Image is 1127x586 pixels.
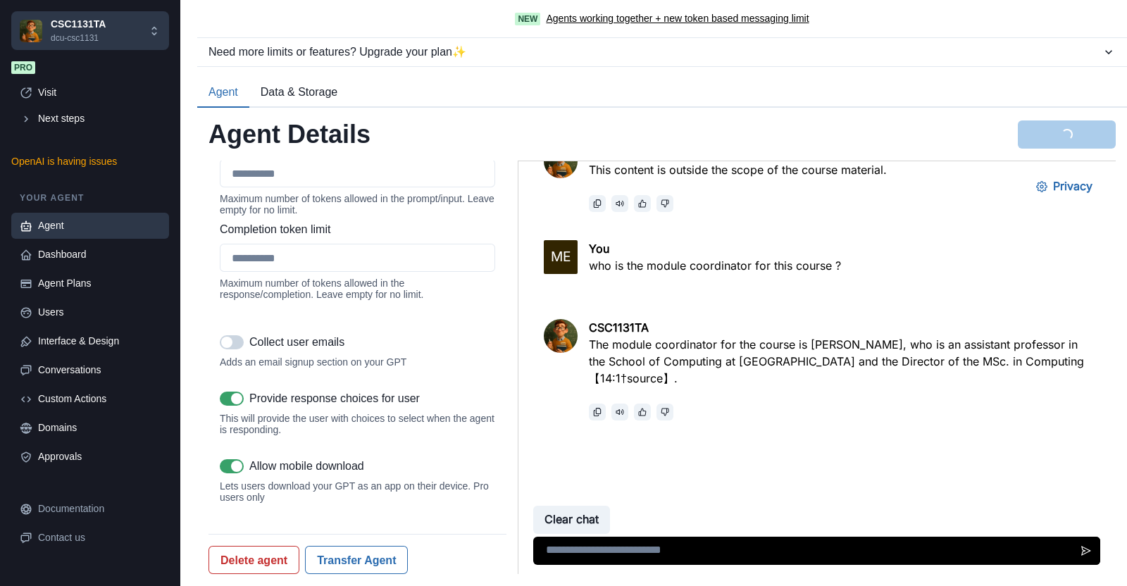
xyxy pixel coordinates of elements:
[38,276,161,291] div: Agent Plans
[220,413,495,435] div: This will provide the user with choices to select when the agent is responding.
[38,420,161,435] div: Domains
[38,501,161,516] div: Documentation
[38,530,161,545] div: Contact us
[38,247,161,262] div: Dashboard
[197,78,249,108] button: Agent
[11,61,35,74] span: Pro
[506,11,585,39] button: Privacy Settings
[305,546,408,574] button: Transfer Agent
[518,161,1115,573] iframe: Agent Chat
[249,458,364,475] p: Allow mobile download
[554,375,582,404] button: Send message
[38,111,161,126] div: Next steps
[38,449,161,464] div: Approvals
[220,480,495,503] div: Lets users download your GPT as an app on their device. Pro users only
[11,496,169,522] a: Documentation
[11,154,169,169] p: OpenAI is having issues
[220,221,487,238] label: Completion token limit
[38,392,161,406] div: Custom Actions
[249,390,420,407] p: Provide response choices for user
[208,119,371,149] h2: Agent Details
[197,38,1127,66] button: Need more limits or features? Upgrade your plan✨
[220,193,495,216] div: Maximum number of tokens allowed in the prompt/input. Leave empty for no limit.
[220,278,495,300] div: Maximum number of tokens allowed in the response/completion. Leave empty for no limit.
[38,363,161,378] div: Conversations
[208,546,299,574] button: Delete agent
[38,218,161,233] div: Agent
[38,305,161,320] div: Users
[249,334,344,351] p: Collect user emails
[249,78,349,108] button: Data & Storage
[11,11,169,50] button: Chakra UICSC1131TAdcu-csc1131
[38,334,161,349] div: Interface & Design
[38,85,161,100] div: Visit
[11,192,169,204] p: Your agent
[220,356,495,368] div: Adds an email signup section on your GPT
[51,32,106,44] p: dcu-csc1131
[546,11,809,26] a: Agents working together + new token based messaging limit
[51,17,106,32] p: CSC1131TA
[515,13,540,25] span: New
[208,44,1102,61] div: Need more limits or features? Upgrade your plan ✨
[20,20,42,42] img: Chakra UI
